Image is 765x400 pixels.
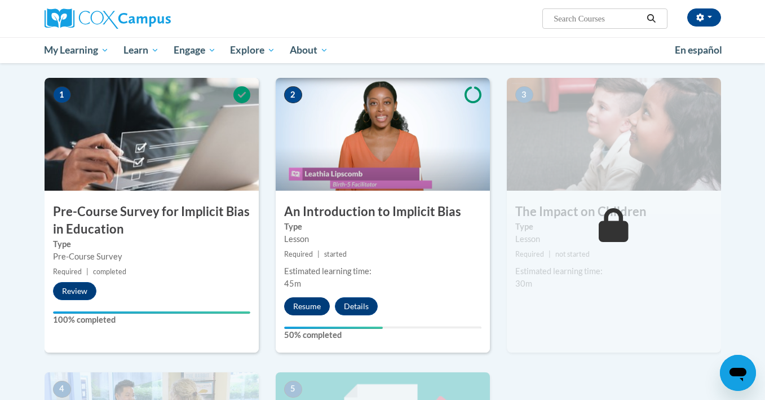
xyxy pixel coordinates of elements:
[317,250,320,258] span: |
[552,12,643,25] input: Search Courses
[335,297,378,315] button: Details
[44,43,109,57] span: My Learning
[687,8,721,27] button: Account Settings
[28,37,738,63] div: Main menu
[45,78,259,191] img: Course Image
[284,329,481,341] label: 50% completed
[166,37,223,63] a: Engage
[53,311,250,314] div: Your progress
[515,233,713,245] div: Lesson
[223,37,282,63] a: Explore
[86,267,89,276] span: |
[507,203,721,221] h3: The Impact on Children
[667,38,729,62] a: En español
[53,282,96,300] button: Review
[515,250,544,258] span: Required
[93,267,126,276] span: completed
[53,381,71,398] span: 4
[284,233,481,245] div: Lesson
[284,297,330,315] button: Resume
[37,37,117,63] a: My Learning
[53,267,82,276] span: Required
[53,250,250,263] div: Pre-Course Survey
[515,279,532,288] span: 30m
[515,221,713,233] label: Type
[230,43,275,57] span: Explore
[174,43,216,57] span: Engage
[284,86,302,103] span: 2
[53,314,250,326] label: 100% completed
[276,203,490,221] h3: An Introduction to Implicit Bias
[53,238,250,250] label: Type
[276,78,490,191] img: Course Image
[284,327,383,329] div: Your progress
[290,43,328,57] span: About
[123,43,159,57] span: Learn
[116,37,166,63] a: Learn
[53,86,71,103] span: 1
[284,221,481,233] label: Type
[643,12,660,25] button: Search
[675,44,722,56] span: En español
[549,250,551,258] span: |
[45,203,259,238] h3: Pre-Course Survey for Implicit Bias in Education
[515,265,713,278] div: Estimated learning time:
[507,78,721,191] img: Course Image
[284,265,481,278] div: Estimated learning time:
[284,250,313,258] span: Required
[284,381,302,398] span: 5
[324,250,347,258] span: started
[284,279,301,288] span: 45m
[45,8,171,29] img: Cox Campus
[555,250,590,258] span: not started
[282,37,335,63] a: About
[720,355,756,391] iframe: Button to launch messaging window
[45,8,259,29] a: Cox Campus
[515,86,533,103] span: 3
